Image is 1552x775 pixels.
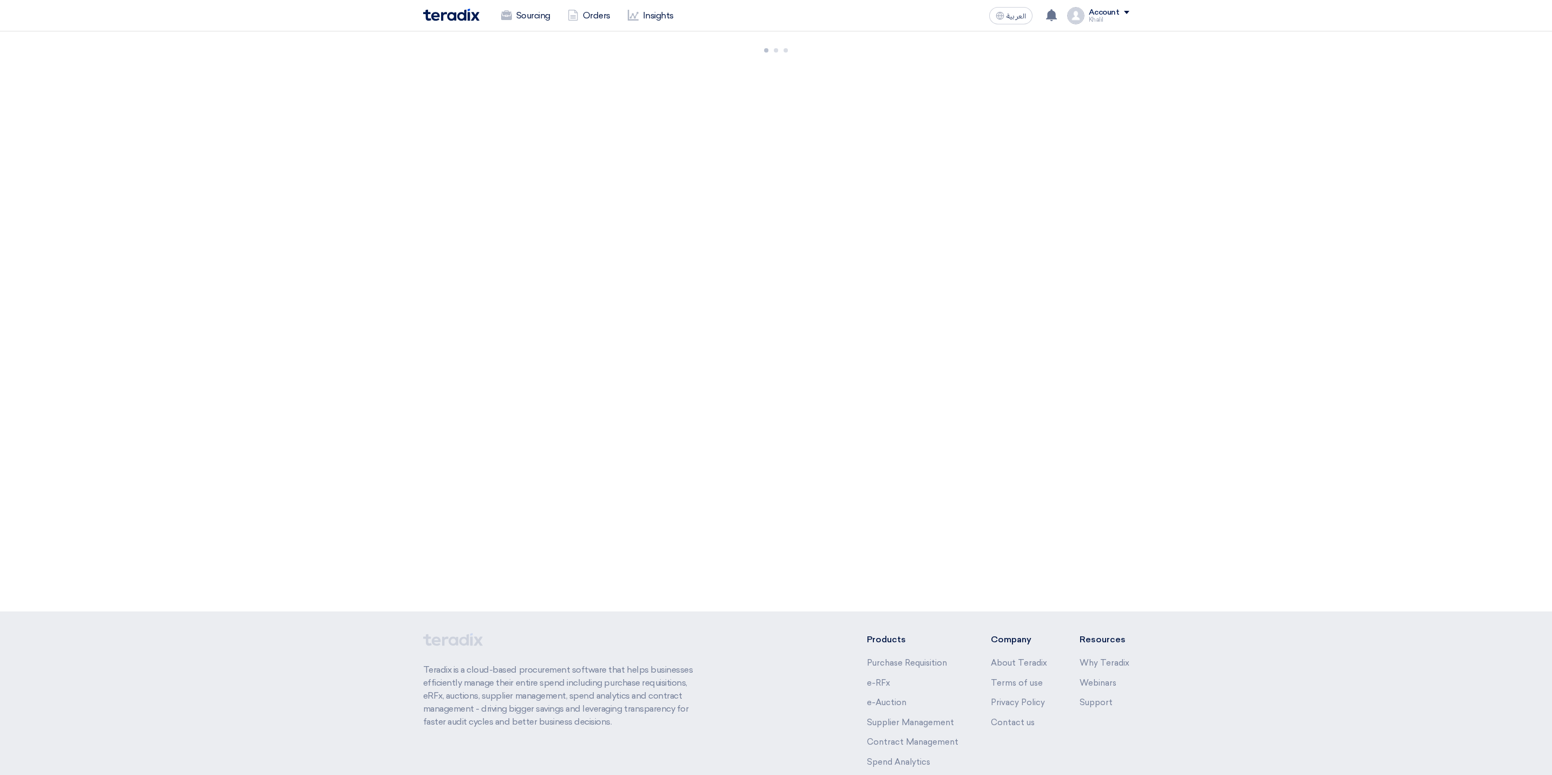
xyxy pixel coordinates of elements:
[1089,17,1129,23] div: Khalil
[1080,678,1116,688] a: Webinars
[991,658,1047,668] a: About Teradix
[989,7,1033,24] button: العربية
[1007,12,1026,20] span: العربية
[867,658,947,668] a: Purchase Requisition
[991,678,1043,688] a: Terms of use
[492,4,559,28] a: Sourcing
[867,633,958,646] li: Products
[1080,658,1129,668] a: Why Teradix
[619,4,682,28] a: Insights
[867,678,890,688] a: e-RFx
[1067,7,1084,24] img: profile_test.png
[991,698,1045,707] a: Privacy Policy
[423,9,479,21] img: Teradix logo
[867,698,906,707] a: e-Auction
[867,757,930,767] a: Spend Analytics
[991,633,1047,646] li: Company
[867,737,958,747] a: Contract Management
[423,663,706,728] p: Teradix is a cloud-based procurement software that helps businesses efficiently manage their enti...
[1089,8,1120,17] div: Account
[991,718,1035,727] a: Contact us
[1080,633,1129,646] li: Resources
[867,718,954,727] a: Supplier Management
[1080,698,1113,707] a: Support
[559,4,619,28] a: Orders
